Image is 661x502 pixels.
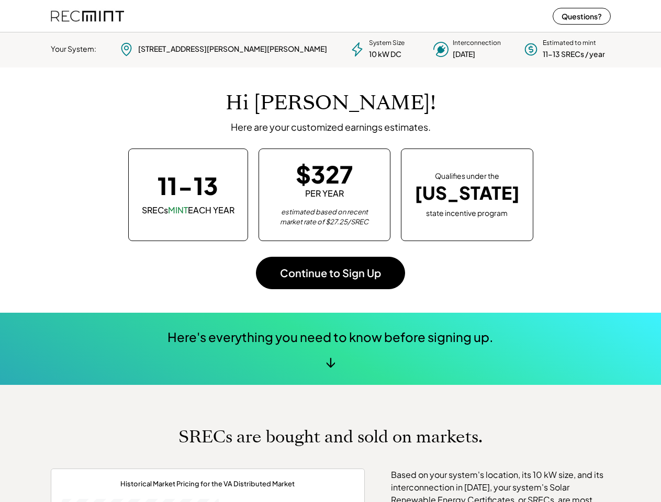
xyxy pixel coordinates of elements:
div: $327 [296,162,353,186]
div: 11-13 [158,174,218,197]
div: [DATE] [453,49,475,60]
div: Historical Market Pricing for the VA Distributed Market [120,480,295,488]
font: MINT [168,204,188,215]
div: [US_STATE] [414,182,520,204]
h1: Hi [PERSON_NAME]! [226,91,436,116]
div: [STREET_ADDRESS][PERSON_NAME][PERSON_NAME] [138,44,327,54]
div: ↓ [326,353,335,369]
img: recmint-logotype%403x%20%281%29.jpeg [51,2,124,30]
div: Your System: [51,44,96,54]
div: SRECs EACH YEAR [142,204,234,216]
div: System Size [369,39,405,48]
button: Questions? [553,8,611,25]
div: Qualifies under the [435,171,499,181]
div: PER YEAR [305,188,344,199]
div: Estimated to mint [543,39,596,48]
h1: SRECs are bought and sold on markets. [178,427,483,447]
div: Here are your customized earnings estimates. [231,121,431,133]
div: state incentive program [426,207,508,219]
div: 11-13 SRECs / year [543,49,605,60]
div: estimated based on recent market rate of $27.25/SREC [272,207,377,227]
div: Here's everything you need to know before signing up. [167,328,494,346]
div: 10 kW DC [369,49,401,60]
button: Continue to Sign Up [256,257,405,289]
div: Interconnection [453,39,501,48]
